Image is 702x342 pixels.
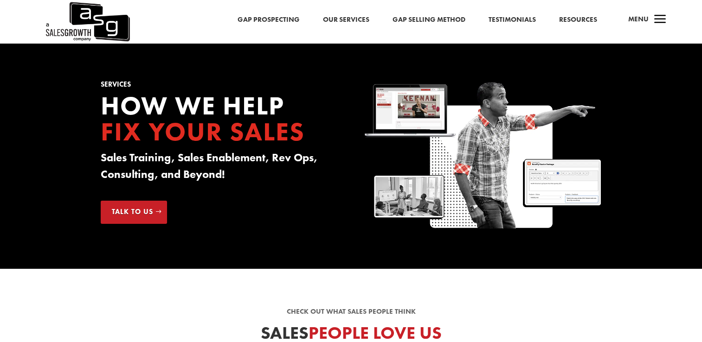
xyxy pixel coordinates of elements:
[101,93,337,149] h2: How we Help
[101,149,337,187] h3: Sales Training, Sales Enablement, Rev Ops, Consulting, and Beyond!
[628,14,649,24] span: Menu
[651,11,670,29] span: a
[101,115,305,148] span: Fix your Sales
[101,201,167,224] a: Talk to Us
[559,14,597,26] a: Resources
[323,14,369,26] a: Our Services
[393,14,465,26] a: Gap Selling Method
[101,306,602,317] p: Check out what sales people think
[101,81,337,93] h1: Services
[365,81,601,231] img: Sales Growth Keenan
[238,14,300,26] a: Gap Prospecting
[489,14,536,26] a: Testimonials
